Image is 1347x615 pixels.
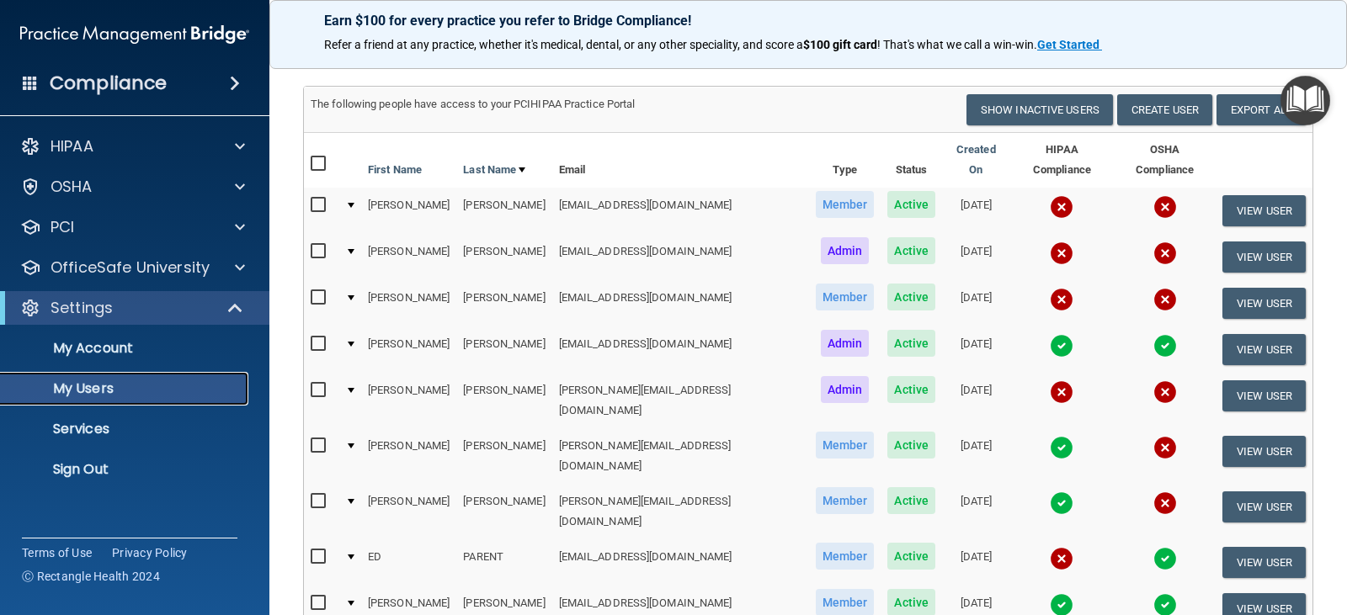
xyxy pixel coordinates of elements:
[1222,436,1306,467] button: View User
[809,133,881,188] th: Type
[887,284,935,310] span: Active
[1222,288,1306,319] button: View User
[949,140,1004,180] a: Created On
[942,326,1010,373] td: [DATE]
[456,188,551,234] td: [PERSON_NAME]
[887,330,935,357] span: Active
[463,160,525,180] a: Last Name
[1050,195,1073,219] img: cross.ca9f0e7f.svg
[1222,547,1306,578] button: View User
[942,539,1010,586] td: [DATE]
[1010,133,1115,188] th: HIPAA Compliance
[20,136,245,156] a: HIPAA
[456,539,551,586] td: PARENT
[1153,334,1177,358] img: tick.e7d51cea.svg
[881,133,942,188] th: Status
[11,380,241,397] p: My Users
[942,280,1010,326] td: [DATE]
[1050,491,1073,515] img: tick.e7d51cea.svg
[1050,436,1073,459] img: tick.e7d51cea.svg
[552,373,809,428] td: [PERSON_NAME][EMAIL_ADDRESS][DOMAIN_NAME]
[361,188,456,234] td: [PERSON_NAME]
[1222,195,1306,226] button: View User
[1114,133,1216,188] th: OSHA Compliance
[821,376,870,403] span: Admin
[51,136,93,156] p: HIPAA
[324,13,1292,29] p: Earn $100 for every practice you refer to Bridge Compliance!
[942,428,1010,484] td: [DATE]
[1153,436,1177,459] img: cross.ca9f0e7f.svg
[311,98,636,110] span: The following people have access to your PCIHIPAA Practice Portal
[11,421,241,437] p: Services
[368,160,422,180] a: First Name
[22,544,92,561] a: Terms of Use
[821,237,870,264] span: Admin
[456,373,551,428] td: [PERSON_NAME]
[22,568,160,585] span: Ⓒ Rectangle Health 2024
[1153,288,1177,311] img: cross.ca9f0e7f.svg
[51,177,93,197] p: OSHA
[552,188,809,234] td: [EMAIL_ADDRESS][DOMAIN_NAME]
[816,191,875,218] span: Member
[361,280,456,326] td: [PERSON_NAME]
[20,257,245,278] a: OfficeSafe University
[877,38,1037,51] span: ! That's what we call a win-win.
[456,234,551,280] td: [PERSON_NAME]
[887,237,935,264] span: Active
[456,326,551,373] td: [PERSON_NAME]
[816,487,875,514] span: Member
[942,373,1010,428] td: [DATE]
[1153,241,1177,265] img: cross.ca9f0e7f.svg
[20,217,245,237] a: PCI
[361,484,456,539] td: [PERSON_NAME]
[816,284,875,310] span: Member
[51,217,74,237] p: PCI
[942,188,1010,234] td: [DATE]
[1153,195,1177,219] img: cross.ca9f0e7f.svg
[1222,491,1306,522] button: View User
[324,38,803,51] span: Refer a friend at any practice, whether it's medical, dental, or any other speciality, and score a
[552,326,809,373] td: [EMAIL_ADDRESS][DOMAIN_NAME]
[821,330,870,357] span: Admin
[1050,288,1073,311] img: cross.ca9f0e7f.svg
[1217,94,1306,125] a: Export All
[552,539,809,586] td: [EMAIL_ADDRESS][DOMAIN_NAME]
[20,177,245,197] a: OSHA
[20,298,244,318] a: Settings
[816,432,875,459] span: Member
[887,543,935,570] span: Active
[1153,547,1177,570] img: tick.e7d51cea.svg
[361,234,456,280] td: [PERSON_NAME]
[887,432,935,459] span: Active
[11,461,241,478] p: Sign Out
[1222,334,1306,365] button: View User
[942,234,1010,280] td: [DATE]
[361,428,456,484] td: [PERSON_NAME]
[1117,94,1212,125] button: Create User
[1222,380,1306,411] button: View User
[1050,241,1073,265] img: cross.ca9f0e7f.svg
[20,18,249,51] img: PMB logo
[887,191,935,218] span: Active
[1037,38,1099,51] strong: Get Started
[816,543,875,570] span: Member
[51,257,210,278] p: OfficeSafe University
[552,428,809,484] td: [PERSON_NAME][EMAIL_ADDRESS][DOMAIN_NAME]
[552,234,809,280] td: [EMAIL_ADDRESS][DOMAIN_NAME]
[112,544,188,561] a: Privacy Policy
[11,340,241,357] p: My Account
[552,280,809,326] td: [EMAIL_ADDRESS][DOMAIN_NAME]
[887,487,935,514] span: Active
[887,376,935,403] span: Active
[1050,380,1073,404] img: cross.ca9f0e7f.svg
[456,428,551,484] td: [PERSON_NAME]
[361,539,456,586] td: ED
[552,484,809,539] td: [PERSON_NAME][EMAIL_ADDRESS][DOMAIN_NAME]
[1153,491,1177,515] img: cross.ca9f0e7f.svg
[1153,380,1177,404] img: cross.ca9f0e7f.svg
[361,373,456,428] td: [PERSON_NAME]
[1222,241,1306,273] button: View User
[456,280,551,326] td: [PERSON_NAME]
[50,72,167,95] h4: Compliance
[966,94,1113,125] button: Show Inactive Users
